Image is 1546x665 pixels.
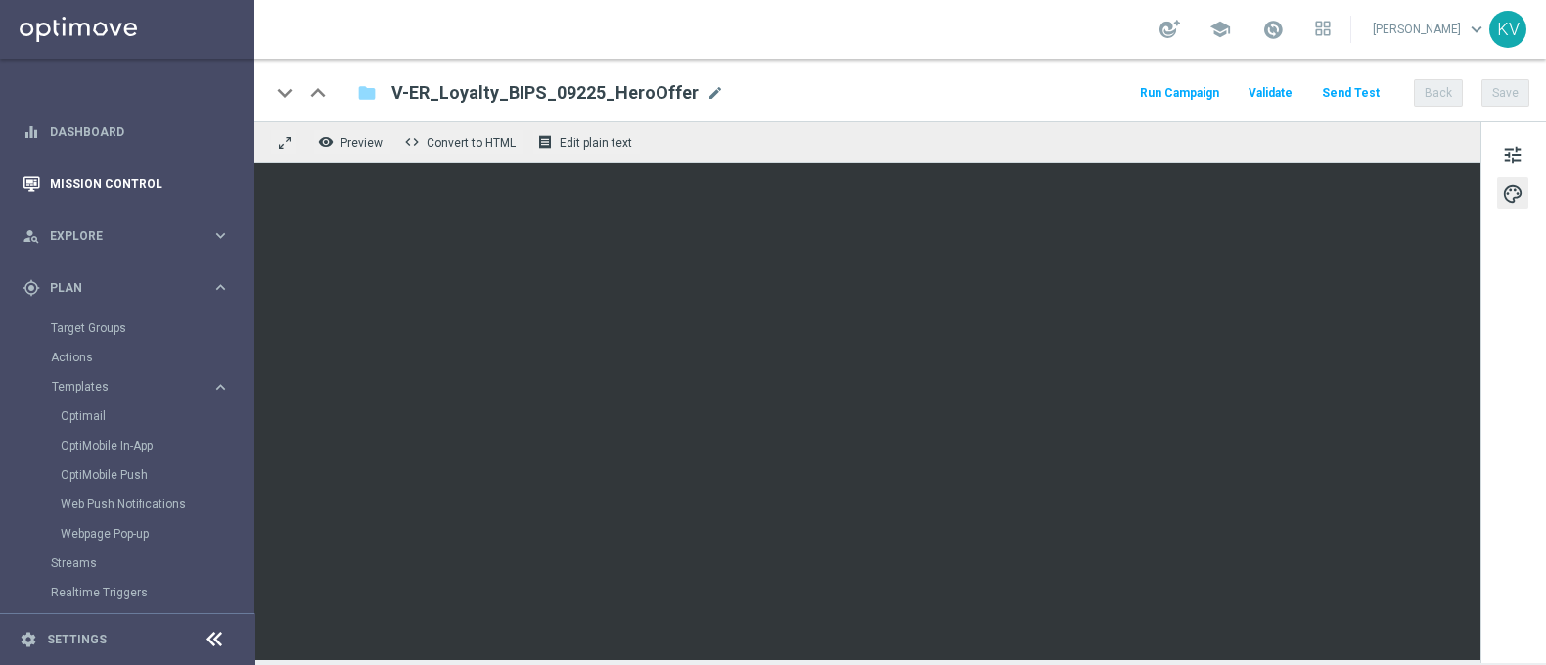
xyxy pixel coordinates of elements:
button: remove_red_eye Preview [313,129,391,155]
span: Convert to HTML [427,136,516,150]
button: palette [1497,177,1528,209]
div: Realtime Triggers [51,578,252,607]
a: Realtime Triggers [51,585,204,600]
button: equalizer Dashboard [22,124,231,140]
div: Templates [52,381,211,393]
i: person_search [23,227,40,245]
i: equalizer [23,123,40,141]
span: Explore [50,230,211,242]
a: OptiMobile In-App [61,438,204,453]
div: Mission Control [23,158,230,210]
span: keyboard_arrow_down [1466,19,1487,40]
span: code [404,134,420,150]
span: Validate [1249,86,1293,100]
span: Edit plain text [560,136,632,150]
div: Plan [23,279,211,297]
a: Dashboard [50,106,230,158]
div: Optimail [61,402,252,431]
span: Preview [341,136,383,150]
span: Templates [52,381,192,393]
div: OptiMobile Push [61,460,252,490]
a: Mission Control [50,158,230,210]
div: Explore [23,227,211,245]
i: keyboard_arrow_right [211,378,230,397]
div: Target Groups [51,313,252,343]
div: Dashboard [23,106,230,158]
div: Actions [51,343,252,372]
i: settings [20,631,37,648]
a: Target Groups [51,320,204,336]
a: [PERSON_NAME]keyboard_arrow_down [1371,15,1489,44]
button: Save [1481,79,1529,107]
a: Web Push Notifications [61,497,204,512]
a: Settings [47,634,107,645]
button: code Convert to HTML [399,129,524,155]
button: Templates keyboard_arrow_right [51,379,231,395]
a: Streams [51,555,204,571]
span: mode_edit [706,84,724,102]
button: Send Test [1319,80,1383,107]
i: gps_fixed [23,279,40,297]
span: tune [1502,142,1523,167]
a: Actions [51,350,204,365]
button: receipt Edit plain text [532,129,641,155]
button: gps_fixed Plan keyboard_arrow_right [22,280,231,296]
button: Mission Control [22,176,231,192]
button: person_search Explore keyboard_arrow_right [22,228,231,244]
span: palette [1502,181,1523,207]
button: folder [355,77,379,109]
a: OptiMobile Push [61,467,204,483]
button: Validate [1246,80,1296,107]
button: Back [1414,79,1463,107]
a: Optimail [61,408,204,424]
span: V-ER_Loyalty_BIPS_09225_HeroOffer [391,81,699,105]
button: tune [1497,138,1528,169]
div: OptiMobile In-App [61,431,252,460]
a: Webpage Pop-up [61,526,204,542]
i: keyboard_arrow_right [211,278,230,297]
div: Templates [51,372,252,548]
i: folder [357,81,377,105]
button: Run Campaign [1137,80,1222,107]
div: Streams [51,548,252,578]
div: Webpage Pop-up [61,519,252,548]
div: Web Push Notifications [61,490,252,519]
span: school [1209,19,1231,40]
span: Plan [50,282,211,294]
div: KV [1489,11,1526,48]
i: keyboard_arrow_right [211,226,230,245]
i: remove_red_eye [318,134,334,150]
i: receipt [537,134,553,150]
